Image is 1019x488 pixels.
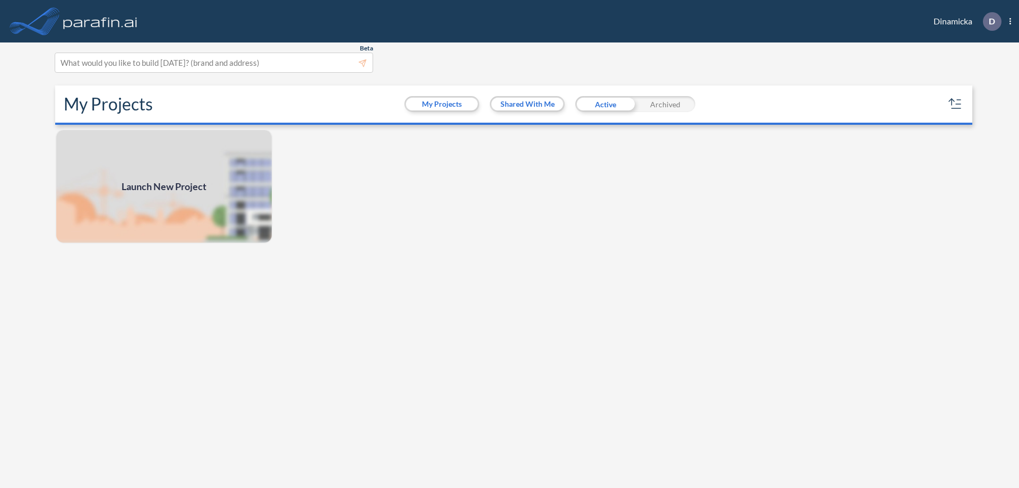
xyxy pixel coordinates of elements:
[947,96,964,113] button: sort
[55,129,273,244] img: add
[918,12,1011,31] div: Dinamicka
[122,179,206,194] span: Launch New Project
[360,44,373,53] span: Beta
[55,129,273,244] a: Launch New Project
[575,96,635,112] div: Active
[406,98,478,110] button: My Projects
[64,94,153,114] h2: My Projects
[491,98,563,110] button: Shared With Me
[635,96,695,112] div: Archived
[61,11,140,32] img: logo
[989,16,995,26] p: D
